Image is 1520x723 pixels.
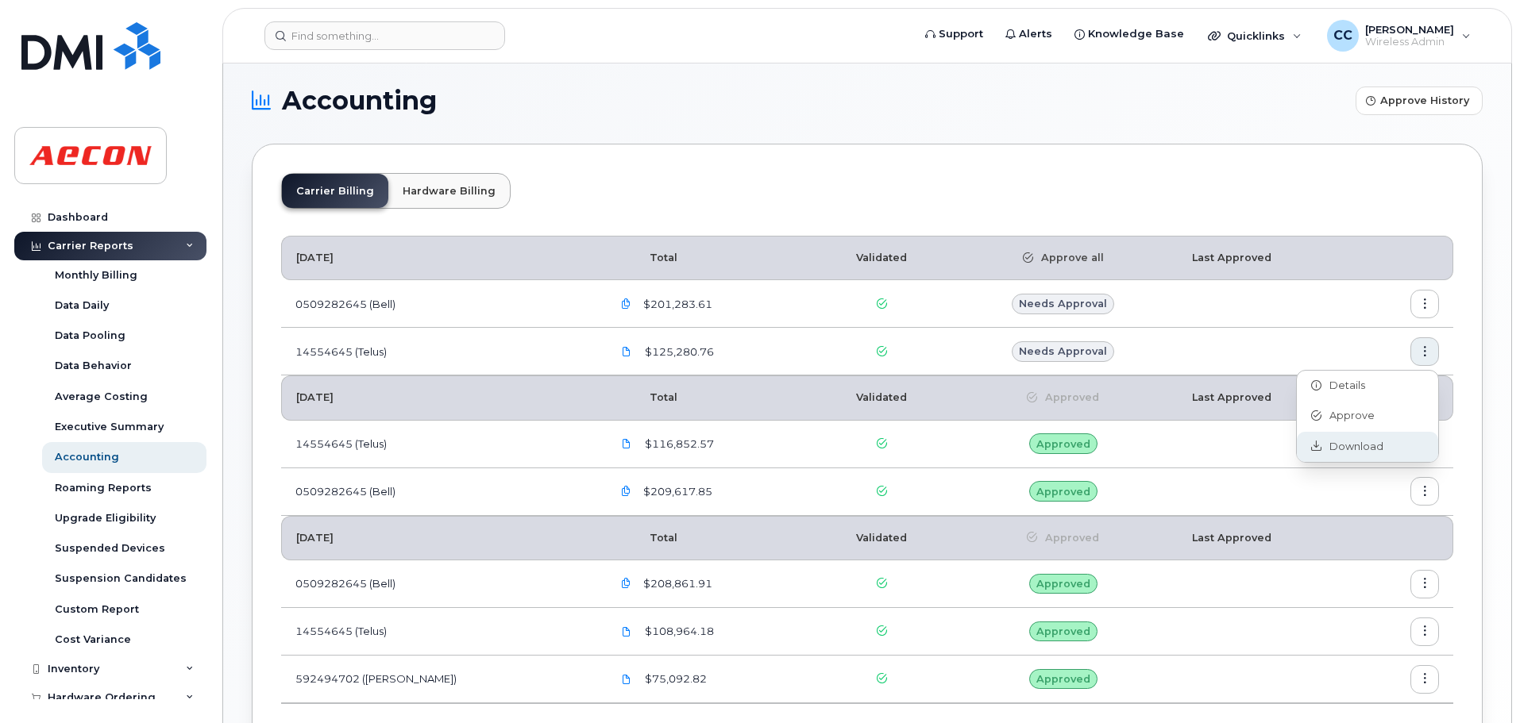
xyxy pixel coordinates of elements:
[611,430,642,458] a: Aecon.14554645_1249372741_2025-07-01.pdf
[1019,296,1107,311] span: Needs Approval
[1321,409,1375,423] span: Approve
[611,252,677,263] span: Total
[1321,440,1383,454] span: Download
[281,280,597,328] td: 0509282645 (Bell)
[1178,236,1358,280] th: Last Approved
[642,671,707,686] span: $75,092.82
[1037,531,1099,545] span: Approved
[1321,379,1365,393] span: Details
[1036,576,1090,591] span: Approved
[1356,87,1483,115] button: Approve History
[1380,93,1469,108] span: Approve History
[642,344,714,360] span: $125,280.76
[816,236,948,280] th: Validated
[1036,671,1090,686] span: Approved
[281,468,597,516] td: 0509282645 (Bell)
[611,337,642,365] a: 14554645_1260946765_2025-08-01.pdf
[642,436,714,452] span: $116,852.57
[281,375,597,420] th: [DATE]
[281,421,597,468] td: 14554645 (Telus)
[1037,390,1099,405] span: Approved
[816,516,948,560] th: Validated
[281,560,597,608] td: 0509282645 (Bell)
[611,391,677,403] span: Total
[1019,344,1107,359] span: Needs Approval
[611,665,642,693] a: Aecon.Rogers-Jun30_2025-3014615521.pdf
[611,617,642,645] a: 14554645_1238208351_2025-06-01.pdf
[388,174,510,208] a: Hardware Billing
[1178,516,1358,560] th: Last Approved
[640,576,712,591] span: $208,861.91
[611,532,677,544] span: Total
[1036,624,1090,639] span: Approved
[642,624,714,639] span: $108,964.18
[281,656,597,703] td: 592494702 ([PERSON_NAME])
[816,375,948,420] th: Validated
[281,328,597,375] td: 14554645 (Telus)
[281,608,597,656] td: 14554645 (Telus)
[1036,436,1090,452] span: Approved
[281,516,597,560] th: [DATE]
[1036,484,1090,499] span: Approved
[1178,375,1358,420] th: Last Approved
[640,484,712,499] span: $209,617.85
[1033,251,1104,265] span: Approve all
[282,89,437,113] span: Accounting
[640,297,712,312] span: $201,283.61
[281,236,597,280] th: [DATE]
